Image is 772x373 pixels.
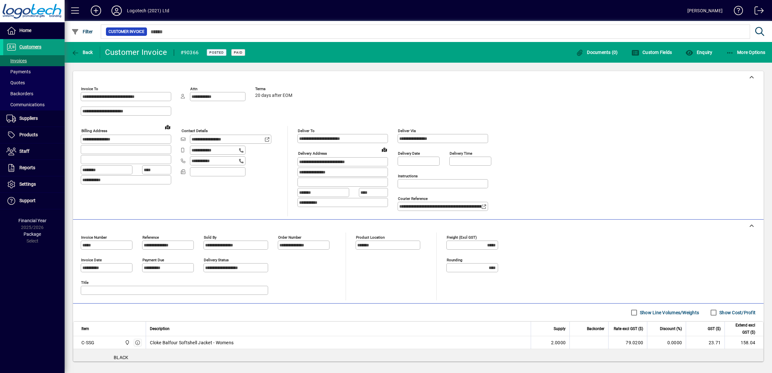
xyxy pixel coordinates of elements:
span: Support [19,198,36,203]
div: C-SSG [81,339,94,346]
span: Reports [19,165,35,170]
span: Package [24,232,41,237]
span: Documents (0) [576,50,618,55]
span: Central [123,339,130,346]
span: Supply [554,325,566,332]
button: Back [70,47,95,58]
mat-label: Order number [278,235,301,240]
span: Invoices [6,58,27,63]
span: 2.0000 [551,339,566,346]
mat-label: Sold by [204,235,216,240]
span: Posted [209,50,224,55]
div: Logotech (2021) Ltd [127,5,169,16]
a: Communications [3,99,65,110]
mat-label: Payment due [142,258,164,262]
mat-label: Freight (excl GST) [447,235,477,240]
span: Filter [71,29,93,34]
mat-label: Title [81,280,89,285]
span: Home [19,28,31,33]
div: [PERSON_NAME] [687,5,723,16]
td: 23.71 [686,336,725,349]
a: Payments [3,66,65,77]
button: Profile [106,5,127,16]
mat-label: Delivery time [450,151,472,156]
mat-label: Attn [190,87,197,91]
td: 0.0000 [647,336,686,349]
span: Financial Year [18,218,47,223]
mat-label: Invoice date [81,258,102,262]
span: Staff [19,149,29,154]
a: Knowledge Base [729,1,743,22]
app-page-header-button: Back [65,47,100,58]
mat-label: Deliver To [298,129,315,133]
span: Back [71,50,93,55]
mat-label: Invoice number [81,235,107,240]
span: Customer Invoice [109,28,144,35]
div: Customer Invoice [105,47,167,57]
label: Show Line Volumes/Weights [639,309,699,316]
span: GST ($) [708,325,721,332]
a: Quotes [3,77,65,88]
a: Backorders [3,88,65,99]
span: Terms [255,87,294,91]
span: Extend excl GST ($) [729,322,755,336]
span: Suppliers [19,116,38,121]
mat-label: Delivery date [398,151,420,156]
label: Show Cost/Profit [718,309,756,316]
mat-label: Invoice To [81,87,98,91]
span: Rate excl GST ($) [614,325,643,332]
a: Products [3,127,65,143]
mat-label: Courier Reference [398,196,428,201]
span: Payments [6,69,31,74]
button: Documents (0) [574,47,620,58]
button: Custom Fields [630,47,674,58]
a: Logout [750,1,764,22]
a: Suppliers [3,110,65,127]
a: Reports [3,160,65,176]
span: Item [81,325,89,332]
mat-label: Deliver via [398,129,416,133]
span: Custom Fields [631,50,672,55]
span: Customers [19,44,41,49]
a: Support [3,193,65,209]
mat-label: Product location [356,235,385,240]
a: Invoices [3,55,65,66]
span: More Options [726,50,766,55]
span: Products [19,132,38,137]
a: Home [3,23,65,39]
a: Staff [3,143,65,160]
span: Cloke Balfour Softshell Jacket - Womens [150,339,234,346]
mat-label: Delivery status [204,258,229,262]
a: Settings [3,176,65,192]
span: Settings [19,181,36,187]
td: 158.04 [725,336,763,349]
div: 79.0200 [612,339,643,346]
button: Enquiry [684,47,714,58]
button: More Options [725,47,767,58]
mat-label: Rounding [447,258,462,262]
span: Paid [234,50,243,55]
span: 20 days after EOM [255,93,292,98]
button: Filter [70,26,95,37]
button: Add [86,5,106,16]
span: Communications [6,102,45,107]
mat-label: Instructions [398,174,418,178]
span: Backorders [6,91,33,96]
a: View on map [379,144,390,155]
span: Discount (%) [660,325,682,332]
span: Quotes [6,80,25,85]
a: View on map [162,122,173,132]
span: Description [150,325,170,332]
div: #90366 [181,47,199,58]
span: Enquiry [685,50,712,55]
mat-label: Reference [142,235,159,240]
span: Backorder [587,325,604,332]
